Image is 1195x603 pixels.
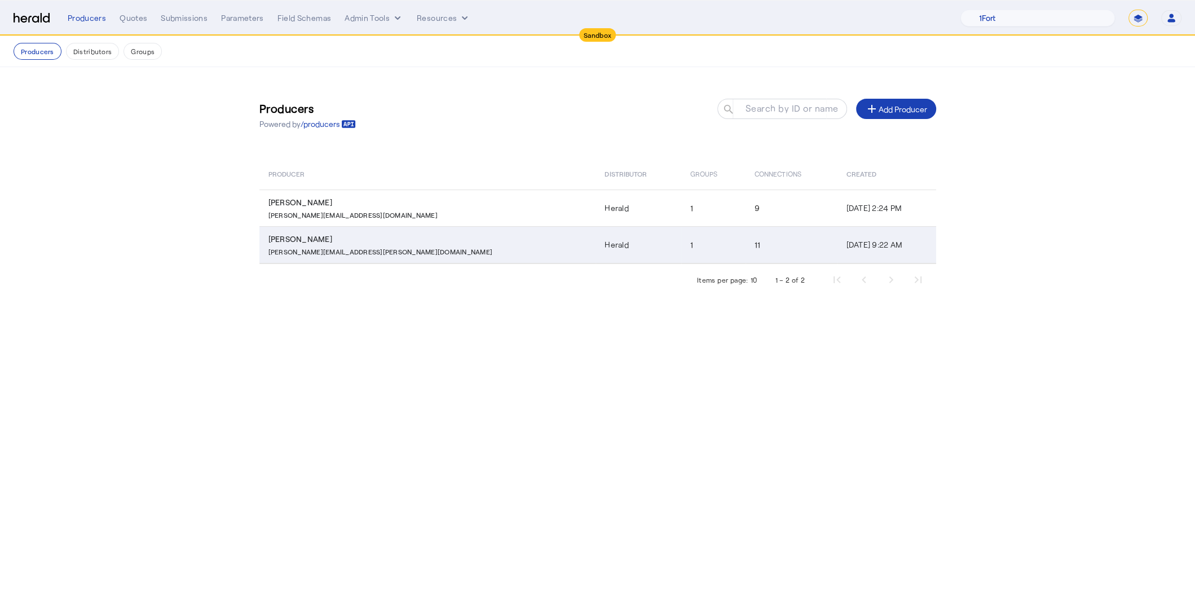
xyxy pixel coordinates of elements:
[259,118,356,130] p: Powered by
[837,190,936,226] td: [DATE] 2:24 PM
[596,226,681,263] td: Herald
[161,12,208,24] div: Submissions
[268,208,438,219] p: [PERSON_NAME][EMAIL_ADDRESS][DOMAIN_NAME]
[120,12,147,24] div: Quotes
[837,158,936,190] th: Created
[681,226,746,263] td: 1
[417,12,470,24] button: Resources dropdown menu
[268,234,592,245] div: [PERSON_NAME]
[596,158,681,190] th: Distributor
[837,226,936,263] td: [DATE] 9:22 AM
[124,43,162,60] button: Groups
[746,158,837,190] th: Connections
[345,12,403,24] button: internal dropdown menu
[268,245,493,256] p: [PERSON_NAME][EMAIL_ADDRESS][PERSON_NAME][DOMAIN_NAME]
[277,12,332,24] div: Field Schemas
[268,197,592,208] div: [PERSON_NAME]
[68,12,106,24] div: Producers
[717,103,737,117] mat-icon: search
[681,158,746,190] th: Groups
[259,158,596,190] th: Producer
[66,43,120,60] button: Distributors
[579,28,616,42] div: Sandbox
[14,43,61,60] button: Producers
[865,102,927,116] div: Add Producer
[301,118,356,130] a: /producers
[751,274,757,285] div: 10
[856,99,936,119] button: Add Producer
[14,13,50,24] img: Herald Logo
[596,190,681,226] td: Herald
[259,100,356,116] h3: Producers
[221,12,264,24] div: Parameters
[865,102,879,116] mat-icon: add
[745,103,838,113] mat-label: Search by ID or name
[775,274,805,285] div: 1 – 2 of 2
[697,274,748,285] div: Items per page:
[755,203,833,214] div: 9
[755,239,833,250] div: 11
[681,190,746,226] td: 1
